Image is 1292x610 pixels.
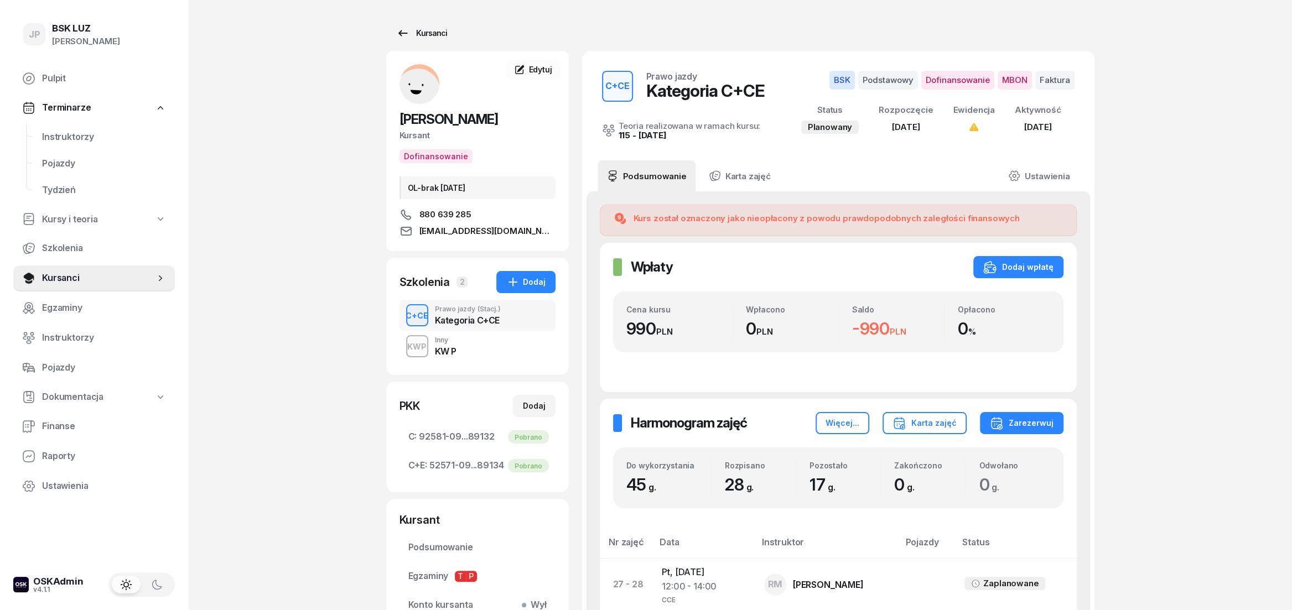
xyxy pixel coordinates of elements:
[979,475,1005,494] span: 0
[506,275,546,289] div: Dodaj
[399,398,421,414] div: PKK
[33,586,84,593] div: v4.1.1
[419,208,471,221] span: 880 639 285
[455,571,466,582] span: T
[13,95,175,121] a: Terminarze
[399,128,556,143] div: Kursant
[1035,71,1075,90] span: Faktura
[662,580,746,594] div: 12:00 - 14:00
[653,559,755,610] td: Pt, [DATE]
[767,580,782,589] span: RM
[879,103,933,117] div: Rozpoczęcie
[42,157,166,171] span: Pojazdy
[396,27,447,40] div: Kursanci
[13,354,175,381] a: Pojazdy
[523,399,546,413] div: Dodaj
[42,71,166,86] span: Pulpit
[725,461,796,470] div: Rozpisano
[746,319,838,339] div: 0
[1015,120,1061,134] div: [DATE]
[42,130,166,144] span: Instruktorzy
[13,207,175,232] a: Kursy i teoria
[435,347,456,356] div: KW P
[626,475,662,494] span: 45
[42,390,103,404] span: Dokumentacja
[42,449,166,463] span: Raporty
[29,30,40,39] span: JP
[399,111,498,127] span: [PERSON_NAME]
[508,459,549,472] div: Pobrano
[42,361,166,375] span: Pojazdy
[408,458,547,473] span: 52571-09...89134
[810,475,840,494] span: 17
[602,71,633,102] button: C+CE
[852,319,945,339] div: -990
[42,271,155,285] span: Kursanci
[656,326,673,337] small: PLN
[13,473,175,499] a: Ustawienia
[42,101,91,115] span: Terminarze
[631,414,747,432] h2: Harmonogram zajęć
[826,416,859,430] div: Więcej...
[13,413,175,440] a: Finanse
[755,535,899,559] th: Instruktor
[419,225,556,238] span: [EMAIL_ADDRESS][DOMAIN_NAME]
[626,461,711,470] div: Do wykorzystania
[746,482,754,493] small: g.
[33,177,175,204] a: Tydzień
[399,300,556,331] button: C+CEPrawo jazdy(Stacj.)Kategoria C+CE
[13,235,175,262] a: Szkolenia
[496,271,556,293] button: Dodaj
[725,475,759,494] span: 28
[858,71,918,90] span: Podstawowy
[408,540,547,555] span: Podsumowanie
[958,305,1050,314] div: Opłacono
[408,569,547,583] span: Egzaminy
[998,71,1032,90] span: MBON
[983,576,1039,591] div: Zaplanowane
[653,535,755,559] th: Data
[403,340,431,353] div: KWP
[973,256,1063,278] button: Dodaj wpłatę
[33,150,175,177] a: Pojazdy
[52,34,120,49] div: [PERSON_NAME]
[42,212,98,227] span: Kursy i teoria
[399,512,556,528] div: Kursant
[42,301,166,315] span: Egzaminy
[983,260,1054,274] div: Dodaj wpłatę
[401,309,433,322] div: C+CE
[399,225,556,238] a: [EMAIL_ADDRESS][DOMAIN_NAME]
[42,479,166,493] span: Ustawienia
[979,461,1050,470] div: Odwołano
[435,316,501,325] div: Kategoria C+CE
[408,458,427,473] span: C+E:
[406,304,428,326] button: C+CE
[921,71,994,90] span: Dofinansowanie
[907,482,915,493] small: g.
[13,65,175,92] a: Pulpit
[899,535,956,559] th: Pojazdy
[1015,103,1061,117] div: Aktywność
[810,461,880,470] div: Pozostało
[626,319,733,339] div: 990
[883,412,967,434] button: Karta zajęć
[399,274,450,290] div: Szkolenia
[33,124,175,150] a: Instruktorzy
[399,149,473,163] button: Dofinansowanie
[406,335,428,357] button: KWP
[13,325,175,351] a: Instruktorzy
[953,103,995,117] div: Ewidencja
[990,416,1054,430] div: Zarezerwuj
[793,580,864,589] div: [PERSON_NAME]
[435,306,501,312] div: Prawo jazdy
[619,122,761,130] div: Teoria realizowana w ramach kursu:
[646,72,697,81] div: Prawo jazdy
[600,535,653,559] th: Nr zajęć
[13,443,175,470] a: Raporty
[893,416,957,430] div: Karta zajęć
[829,71,1075,90] button: BSKPodstawowyDofinansowanieMBONFaktura
[408,430,547,444] span: 92581-09...89132
[756,326,773,337] small: PLN
[399,331,556,362] button: KWPInnyKW P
